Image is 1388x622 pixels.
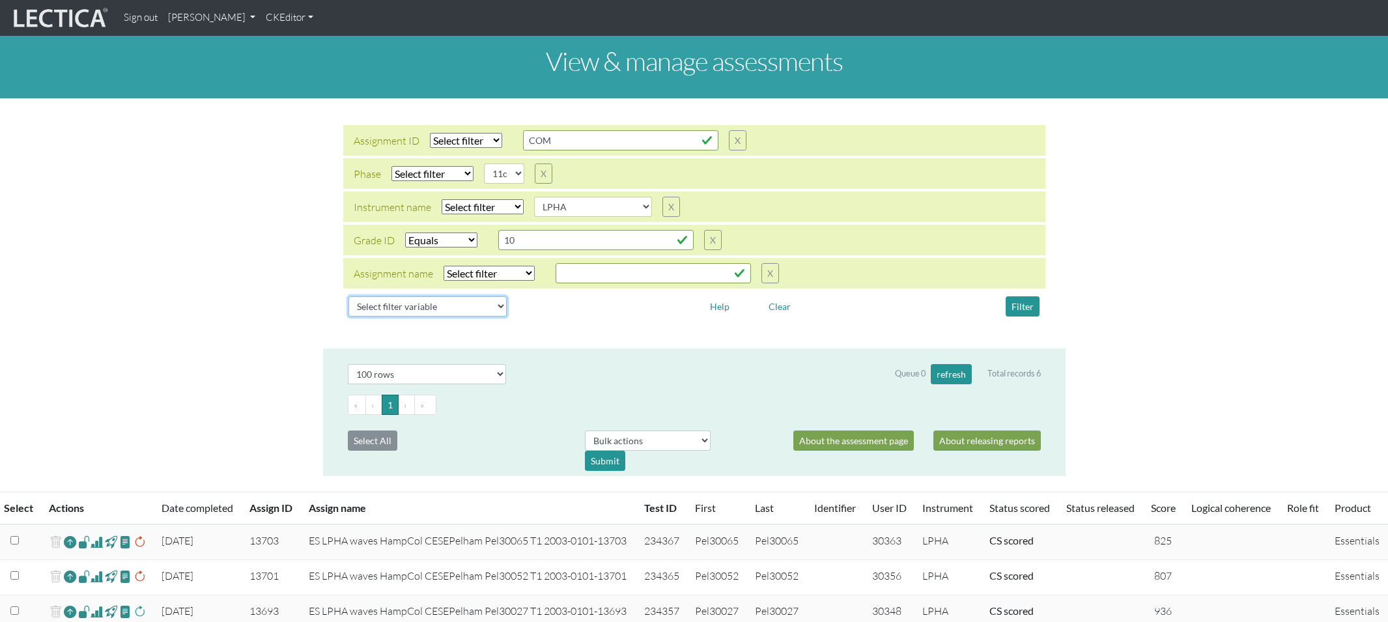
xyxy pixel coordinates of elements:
[119,604,132,619] span: view
[354,133,419,148] div: Assignment ID
[50,603,62,622] span: delete
[1327,559,1388,595] td: Essentials
[348,395,1041,415] ul: Pagination
[1287,502,1319,514] a: Role fit
[535,163,552,184] button: X
[50,568,62,587] span: delete
[10,6,108,31] img: lecticalive
[382,395,399,415] button: Go to page 1
[64,533,76,552] a: Reopen
[793,431,914,451] a: About the assessment page
[585,451,625,471] div: Submit
[747,524,807,559] td: Pel30065
[105,604,117,619] span: view
[747,559,807,595] td: Pel30052
[1066,502,1135,514] a: Status released
[636,559,687,595] td: 234365
[91,534,103,550] span: Analyst score
[1154,569,1172,582] span: 807
[687,559,747,595] td: Pel30052
[64,603,76,622] a: Reopen
[242,559,301,595] td: 13701
[91,569,103,585] span: Analyst score
[354,233,395,248] div: Grade ID
[1335,502,1371,514] a: Product
[154,559,242,595] td: [DATE]
[989,502,1050,514] a: Status scored
[761,263,779,283] button: X
[119,569,132,584] span: view
[348,431,397,451] button: Select All
[704,230,722,250] button: X
[162,502,233,514] a: Date completed
[91,604,103,620] span: Analyst score
[242,524,301,559] td: 13703
[662,197,680,217] button: X
[933,431,1041,451] a: About releasing reports
[134,604,146,620] span: rescore
[242,492,301,525] th: Assign ID
[301,559,636,595] td: ES LPHA waves HampCol CESEPelham Pel30052 T1 2003-0101-13701
[105,569,117,584] span: view
[729,130,746,150] button: X
[1151,502,1176,514] a: Score
[636,492,687,525] th: Test ID
[64,568,76,587] a: Reopen
[134,534,146,550] span: rescore
[1154,534,1172,547] span: 825
[78,569,91,584] span: view
[989,604,1034,617] a: Completed = assessment has been completed; CS scored = assessment has been CLAS scored; LS scored...
[50,533,62,552] span: delete
[864,524,914,559] td: 30363
[895,364,1041,384] div: Queue 0 Total records 6
[163,5,261,31] a: [PERSON_NAME]
[301,524,636,559] td: ES LPHA waves HampCol CESEPelham Pel30065 T1 2003-0101-13703
[1327,524,1388,559] td: Essentials
[354,266,433,281] div: Assignment name
[704,296,735,317] button: Help
[154,524,242,559] td: [DATE]
[1191,502,1271,514] a: Logical coherence
[261,5,319,31] a: CKEditor
[704,299,735,311] a: Help
[914,524,982,559] td: LPHA
[354,166,381,182] div: Phase
[989,569,1034,582] a: Completed = assessment has been completed; CS scored = assessment has been CLAS scored; LS scored...
[814,502,856,514] a: Identifier
[301,492,636,525] th: Assign name
[119,534,132,549] span: view
[687,524,747,559] td: Pel30065
[636,524,687,559] td: 234367
[922,502,973,514] a: Instrument
[119,5,163,31] a: Sign out
[695,502,716,514] a: First
[914,559,982,595] td: LPHA
[763,296,797,317] button: Clear
[864,559,914,595] td: 30356
[755,502,774,514] a: Last
[872,502,907,514] a: User ID
[354,199,431,215] div: Instrument name
[1154,604,1172,617] span: 936
[41,492,154,525] th: Actions
[134,569,146,585] span: rescore
[78,534,91,549] span: view
[931,364,972,384] button: refresh
[78,604,91,619] span: view
[105,534,117,549] span: view
[989,534,1034,546] a: Completed = assessment has been completed; CS scored = assessment has been CLAS scored; LS scored...
[1006,296,1040,317] button: Filter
